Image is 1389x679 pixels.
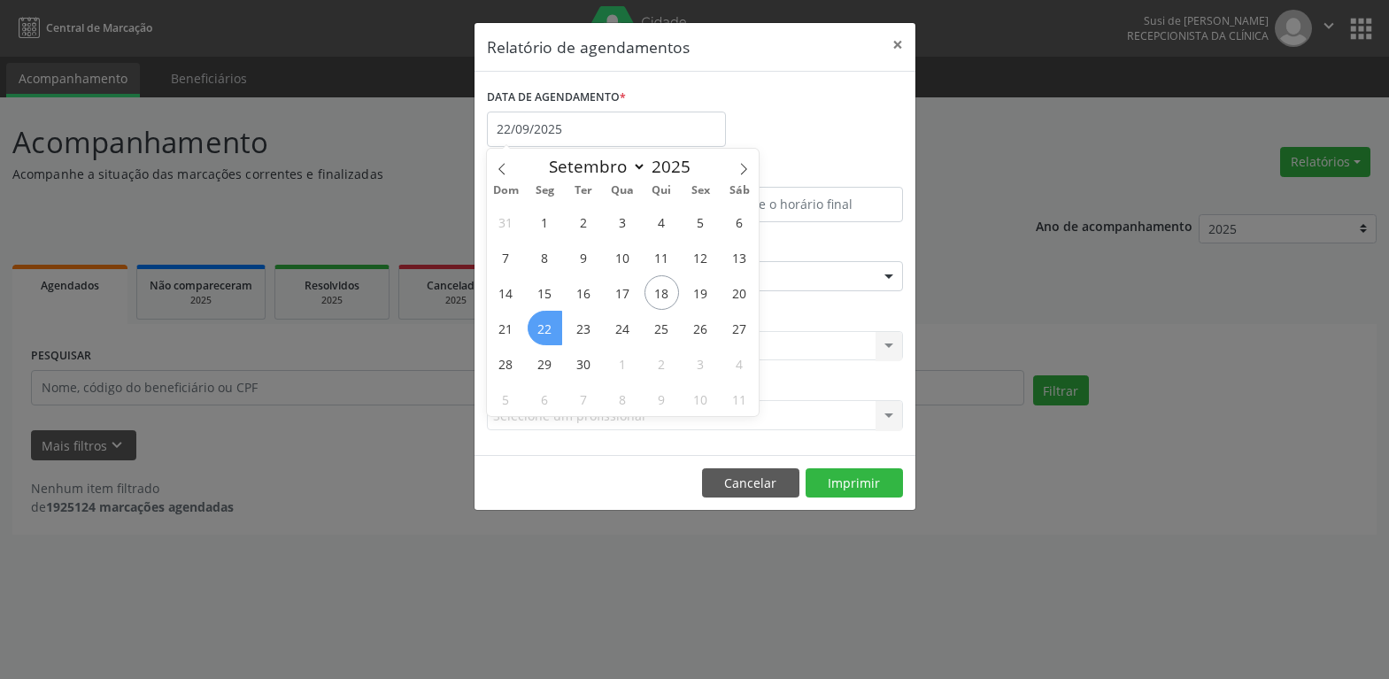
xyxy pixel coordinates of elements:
span: Setembro 23, 2025 [567,311,601,345]
span: Outubro 8, 2025 [606,382,640,416]
span: Setembro 11, 2025 [644,240,679,274]
input: Year [646,155,705,178]
span: Setembro 7, 2025 [489,240,523,274]
span: Setembro 5, 2025 [683,204,718,239]
span: Setembro 2, 2025 [567,204,601,239]
input: Selecione o horário final [699,187,903,222]
span: Setembro 30, 2025 [567,346,601,381]
input: Selecione uma data ou intervalo [487,112,726,147]
span: Setembro 20, 2025 [722,275,757,310]
span: Setembro 15, 2025 [528,275,562,310]
span: Setembro 19, 2025 [683,275,718,310]
button: Imprimir [806,468,903,498]
span: Agosto 31, 2025 [489,204,523,239]
span: Setembro 14, 2025 [489,275,523,310]
label: ATÉ [699,159,903,187]
span: Setembro 22, 2025 [528,311,562,345]
span: Outubro 11, 2025 [722,382,757,416]
span: Setembro 10, 2025 [606,240,640,274]
span: Setembro 3, 2025 [606,204,640,239]
span: Dom [487,185,526,197]
button: Close [880,23,915,66]
span: Setembro 13, 2025 [722,240,757,274]
span: Setembro 12, 2025 [683,240,718,274]
span: Setembro 9, 2025 [567,240,601,274]
span: Outubro 9, 2025 [644,382,679,416]
span: Setembro 17, 2025 [606,275,640,310]
span: Setembro 8, 2025 [528,240,562,274]
span: Setembro 27, 2025 [722,311,757,345]
button: Cancelar [702,468,799,498]
span: Sáb [720,185,759,197]
span: Setembro 21, 2025 [489,311,523,345]
span: Sex [681,185,720,197]
span: Outubro 5, 2025 [489,382,523,416]
span: Setembro 29, 2025 [528,346,562,381]
span: Outubro 2, 2025 [644,346,679,381]
span: Outubro 6, 2025 [528,382,562,416]
span: Qua [603,185,642,197]
span: Seg [525,185,564,197]
span: Qui [642,185,681,197]
span: Outubro 7, 2025 [567,382,601,416]
span: Setembro 26, 2025 [683,311,718,345]
span: Outubro 3, 2025 [683,346,718,381]
span: Setembro 1, 2025 [528,204,562,239]
span: Setembro 18, 2025 [644,275,679,310]
h5: Relatório de agendamentos [487,35,690,58]
span: Setembro 24, 2025 [606,311,640,345]
span: Setembro 25, 2025 [644,311,679,345]
select: Month [541,154,647,179]
span: Setembro 6, 2025 [722,204,757,239]
span: Outubro 1, 2025 [606,346,640,381]
span: Setembro 16, 2025 [567,275,601,310]
span: Setembro 4, 2025 [644,204,679,239]
span: Outubro 4, 2025 [722,346,757,381]
span: Ter [564,185,603,197]
span: Outubro 10, 2025 [683,382,718,416]
label: DATA DE AGENDAMENTO [487,84,626,112]
span: Setembro 28, 2025 [489,346,523,381]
